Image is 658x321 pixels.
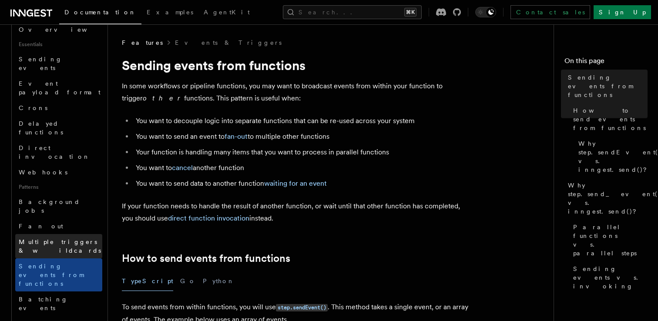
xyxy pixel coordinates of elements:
span: Event payload format [19,80,101,96]
a: Why step.sendEvent() vs. inngest.send()? [575,136,648,177]
a: Batching events [15,291,102,316]
a: Crons [15,100,102,116]
span: Background jobs [19,198,80,214]
a: Overview [15,22,102,37]
a: Why step.send_event() vs. inngest.send()? [564,177,648,219]
a: Multiple triggers & wildcards [15,234,102,258]
span: Multiple triggers & wildcards [19,238,101,254]
button: Toggle dark mode [475,7,496,17]
h4: On this page [564,56,648,70]
span: Features [122,38,163,47]
span: Patterns [15,180,102,194]
span: Examples [147,9,193,16]
a: Fan out [15,218,102,234]
a: Event payload format [15,76,102,100]
a: Sending events [15,51,102,76]
span: Sending events vs. invoking [573,264,648,291]
a: How to send events from functions [122,252,290,264]
a: Examples [141,3,198,23]
a: Documentation [59,3,141,24]
a: waiting for an event [264,179,327,187]
span: Direct invocation [19,144,90,160]
li: You want to send data to another function [133,177,470,190]
span: Fan out [19,223,63,230]
span: Batching events [19,296,68,311]
kbd: ⌘K [404,8,416,17]
code: step.sendEvent() [276,304,328,311]
button: Python [203,271,235,291]
span: Sending events [19,56,62,71]
span: Sending events from functions [568,73,648,99]
p: If your function needs to handle the result of another function, or wait until that other functio... [122,200,470,224]
a: Contact sales [510,5,590,19]
a: Sending events from functions [564,70,648,103]
a: Background jobs [15,194,102,218]
a: Direct invocation [15,140,102,164]
a: AgentKit [198,3,255,23]
li: You want to send an event to to multiple other functions [133,130,470,143]
span: Webhooks [19,169,67,176]
span: Overview [19,26,108,33]
li: You want to decouple logic into separate functions that can be re-used across your system [133,115,470,127]
a: How to send events from functions [570,103,648,136]
span: Documentation [64,9,136,16]
li: Your function is handling many items that you want to process in parallel functions [133,146,470,158]
a: Sending events vs. invoking [570,261,648,294]
em: other [143,94,184,102]
a: fan-out [225,132,248,140]
a: Events & Triggers [175,38,282,47]
a: cancel [172,164,193,172]
p: In some workflows or pipeline functions, you may want to broadcast events from within your functi... [122,80,470,104]
span: Delayed functions [19,120,63,136]
span: Parallel functions vs. parallel steps [573,223,648,257]
li: You want to another function [133,162,470,174]
a: step.sendEvent() [276,303,328,311]
span: How to send events from functions [573,106,648,132]
button: Search...⌘K [283,5,422,19]
a: Sending events from functions [15,258,102,291]
span: Crons [19,104,47,111]
button: Go [180,271,196,291]
a: Webhooks [15,164,102,180]
button: TypeScript [122,271,173,291]
span: Essentials [15,37,102,51]
a: direct function invocation [168,214,249,222]
a: Sign Up [594,5,651,19]
h1: Sending events from functions [122,57,470,73]
a: Parallel functions vs. parallel steps [570,219,648,261]
span: Sending events from functions [19,263,84,287]
a: Delayed functions [15,116,102,140]
span: AgentKit [204,9,250,16]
